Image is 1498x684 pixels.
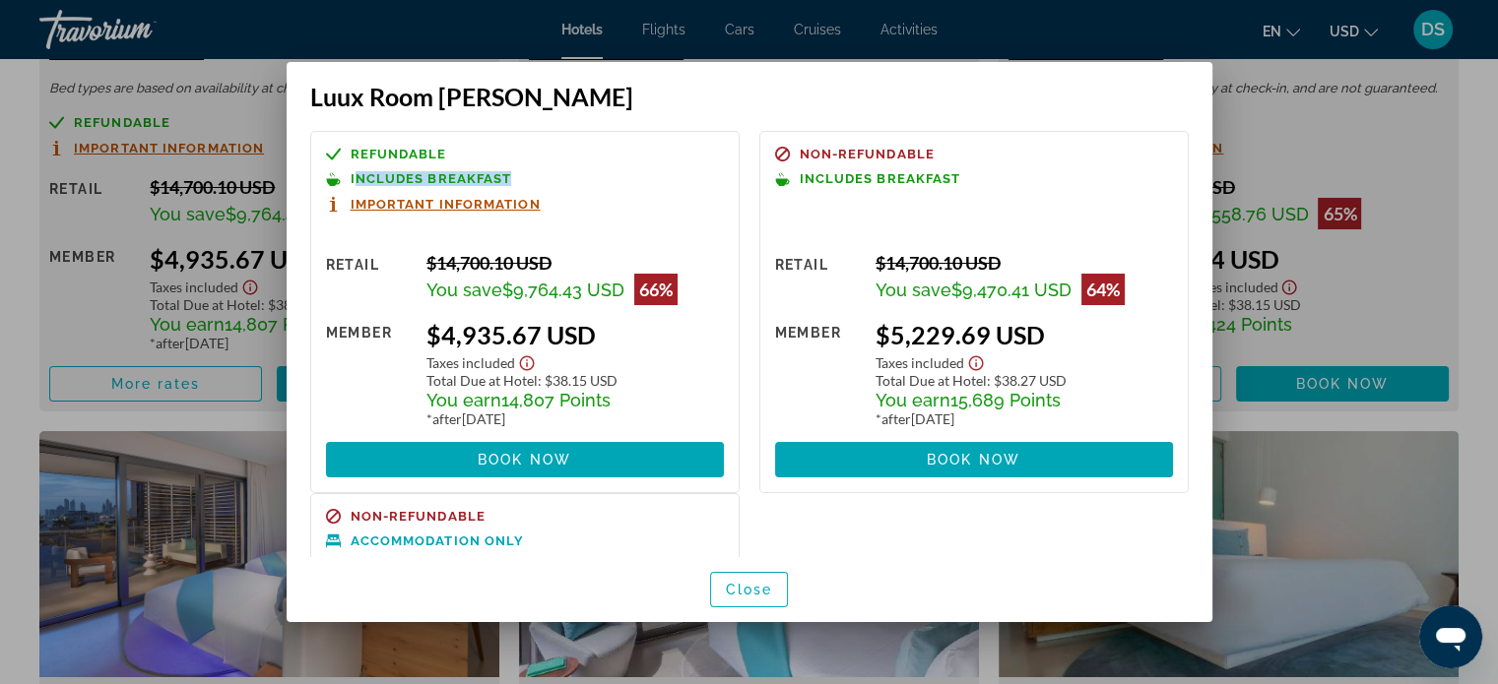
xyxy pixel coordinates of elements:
span: Total Due at Hotel [426,372,538,389]
button: Show Taxes and Fees disclaimer [515,349,539,372]
span: Non-refundable [800,148,935,160]
button: Close [710,572,789,607]
span: You earn [876,390,950,410]
span: Includes Breakfast [351,172,512,185]
span: after [432,410,462,427]
span: $9,470.41 USD [951,280,1072,300]
span: after [881,410,911,427]
div: : $38.15 USD [426,372,724,389]
div: Member [326,320,412,427]
span: Important Information [351,198,541,211]
div: 64% [1081,274,1125,305]
div: Retail [326,252,412,305]
span: $9,764.43 USD [502,280,624,300]
div: Member [775,320,861,427]
button: Book now [326,442,724,477]
span: Taxes included [426,354,515,371]
div: : $38.27 USD [876,372,1173,389]
div: * [DATE] [426,410,724,427]
span: Non-refundable [351,510,486,523]
span: You save [426,280,502,300]
a: Refundable [326,147,724,161]
span: Accommodation Only [351,534,525,547]
div: 66% [634,274,678,305]
span: Includes Breakfast [800,172,961,185]
button: Book now [775,442,1173,477]
span: Refundable [351,148,447,160]
div: $4,935.67 USD [426,320,724,349]
span: 14,807 Points [501,390,611,410]
span: Close [726,582,773,597]
span: Book now [478,452,571,467]
span: 15,689 Points [950,390,1061,410]
h3: Luux Room [PERSON_NAME] [310,82,1189,111]
div: * [DATE] [876,410,1173,427]
div: $14,700.10 USD [876,252,1173,274]
div: $14,700.10 USD [426,252,724,274]
iframe: Кнопка запуска окна обмена сообщениями [1419,605,1482,668]
span: Taxes included [876,354,964,371]
button: Show Taxes and Fees disclaimer [964,349,988,372]
span: You save [876,280,951,300]
span: You earn [426,390,501,410]
button: Important Information [326,196,541,213]
span: Book now [927,452,1020,467]
div: $5,229.69 USD [876,320,1173,349]
span: Total Due at Hotel [876,372,987,389]
div: Retail [775,252,861,305]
